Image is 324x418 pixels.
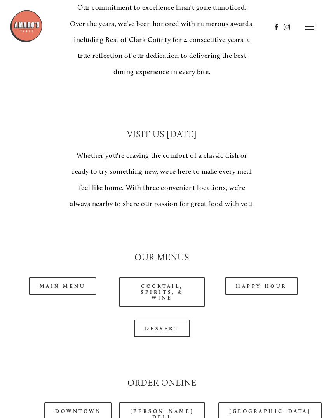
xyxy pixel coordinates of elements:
a: Happy Hour [225,277,298,295]
img: Amaro's Table [10,10,43,43]
p: Whether you're craving the comfort of a classic dish or ready to try something new, we’re here to... [69,148,255,212]
h2: Visit Us [DATE] [69,128,255,141]
a: Cocktail, Spirits, & Wine [119,277,205,307]
h2: Our Menus [19,251,305,264]
h2: Order Online [19,377,305,389]
a: Main Menu [29,277,97,295]
a: Dessert [134,320,190,337]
